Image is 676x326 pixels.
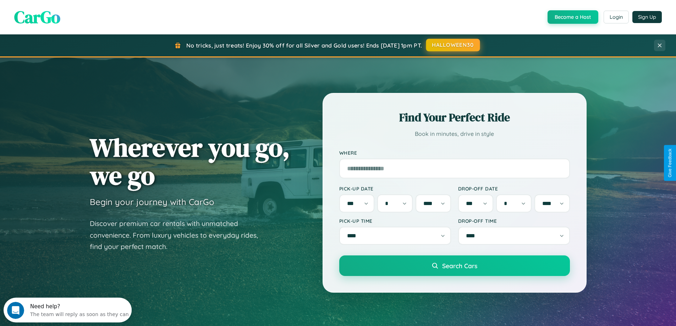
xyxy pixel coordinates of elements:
[3,3,132,22] div: Open Intercom Messenger
[548,10,598,24] button: Become a Host
[339,129,570,139] p: Book in minutes, drive in style
[632,11,662,23] button: Sign Up
[339,186,451,192] label: Pick-up Date
[458,186,570,192] label: Drop-off Date
[339,218,451,224] label: Pick-up Time
[7,302,24,319] iframe: Intercom live chat
[90,218,267,253] p: Discover premium car rentals with unmatched convenience. From luxury vehicles to everyday rides, ...
[90,197,214,207] h3: Begin your journey with CarGo
[339,255,570,276] button: Search Cars
[90,133,290,189] h1: Wherever you go, we go
[426,39,480,51] button: HALLOWEEN30
[14,5,60,29] span: CarGo
[667,149,672,177] div: Give Feedback
[604,11,629,23] button: Login
[4,298,132,322] iframe: Intercom live chat discovery launcher
[442,262,477,270] span: Search Cars
[186,42,422,49] span: No tricks, just treats! Enjoy 30% off for all Silver and Gold users! Ends [DATE] 1pm PT.
[339,150,570,156] label: Where
[458,218,570,224] label: Drop-off Time
[27,12,125,19] div: The team will reply as soon as they can
[339,110,570,125] h2: Find Your Perfect Ride
[27,6,125,12] div: Need help?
